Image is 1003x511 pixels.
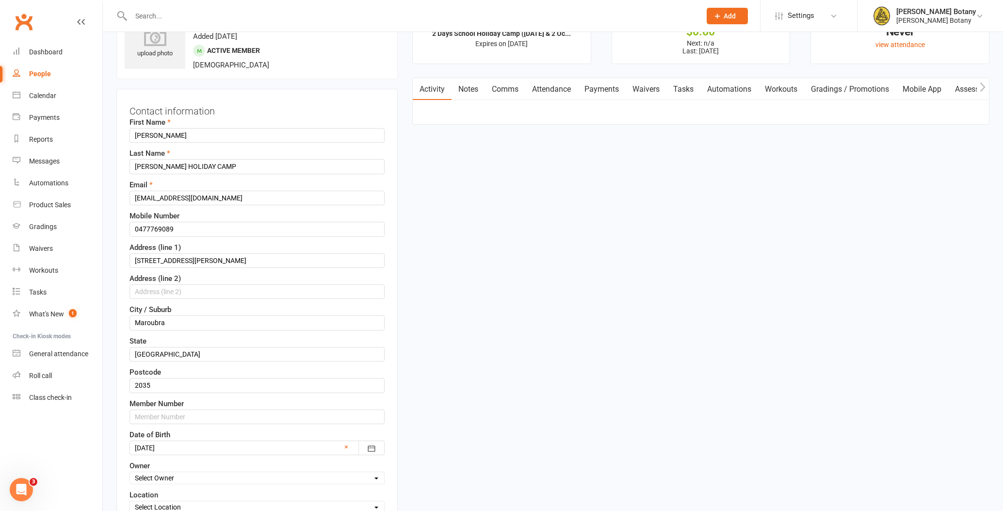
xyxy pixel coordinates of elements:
div: Workouts [29,266,58,274]
input: Search... [128,9,694,23]
a: Tasks [666,78,700,100]
div: Gradings [29,223,57,231]
label: Address (line 2) [129,273,181,284]
time: Added [DATE] [193,32,237,41]
h3: Contact information [129,102,385,116]
a: Mobile App [896,78,948,100]
span: Expires on [DATE] [475,40,528,48]
a: view attendance [875,41,925,49]
div: Roll call [29,372,52,379]
label: City / Suburb [129,304,171,315]
a: What's New1 [13,303,102,325]
input: State [129,347,385,362]
label: Address (line 1) [129,242,181,253]
a: Notes [452,78,485,100]
input: Postcode [129,378,385,393]
a: Gradings / Promotions [804,78,896,100]
div: General attendance [29,350,88,358]
div: Payments [29,114,60,121]
div: People [29,70,51,78]
span: 1 [69,309,77,317]
label: Mobile Number [129,210,179,222]
a: Activity [413,78,452,100]
a: Tasks [13,281,102,303]
a: Payments [578,78,626,100]
button: Add [707,8,748,24]
a: Payments [13,107,102,129]
input: Address (line 2) [129,284,385,299]
strong: 2 Days School Holiday Camp ([DATE] & 2 Oc... [432,30,571,37]
div: Calendar [29,92,56,99]
input: Last Name [129,159,385,174]
a: Dashboard [13,41,102,63]
a: Workouts [13,260,102,281]
label: First Name [129,116,171,128]
input: Address (line 1) [129,253,385,268]
span: Add [724,12,736,20]
label: State [129,335,146,347]
a: Waivers [13,238,102,260]
div: Messages [29,157,60,165]
label: Date of Birth [129,429,170,441]
div: Product Sales [29,201,71,209]
label: Owner [129,460,150,472]
span: Settings [788,5,814,27]
div: Reports [29,135,53,143]
div: $0.00 [621,27,781,37]
a: Comms [485,78,525,100]
a: Automations [700,78,758,100]
div: upload photo [125,27,185,59]
input: City / Suburb [129,315,385,330]
label: Email [129,179,153,191]
div: [PERSON_NAME] Botany [896,16,976,25]
div: Waivers [29,245,53,252]
label: Last Name [129,148,170,159]
img: thumb_image1629331612.png [872,6,891,26]
input: Email [129,191,385,205]
input: Mobile Number [129,222,385,236]
a: Automations [13,172,102,194]
a: × [344,441,348,453]
div: Dashboard [29,48,63,56]
p: Next: n/a Last: [DATE] [621,39,781,55]
a: Waivers [626,78,666,100]
span: Active member [207,47,260,54]
div: Class check-in [29,394,72,401]
label: Postcode [129,366,161,378]
div: What's New [29,310,64,318]
span: [DEMOGRAPHIC_DATA] [193,61,269,69]
a: Messages [13,150,102,172]
a: Workouts [758,78,804,100]
label: Location [129,489,158,501]
input: First Name [129,128,385,143]
a: Gradings [13,216,102,238]
input: Member Number [129,410,385,424]
label: Member Number [129,398,184,410]
div: [PERSON_NAME] Botany [896,7,976,16]
div: Never [820,27,980,37]
a: Product Sales [13,194,102,216]
iframe: Intercom live chat [10,478,33,501]
a: Calendar [13,85,102,107]
a: People [13,63,102,85]
a: Class kiosk mode [13,387,102,409]
span: 3 [30,478,37,486]
a: General attendance kiosk mode [13,343,102,365]
a: Roll call [13,365,102,387]
a: Clubworx [12,10,36,34]
a: Reports [13,129,102,150]
div: Tasks [29,288,47,296]
div: Automations [29,179,68,187]
a: Attendance [525,78,578,100]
